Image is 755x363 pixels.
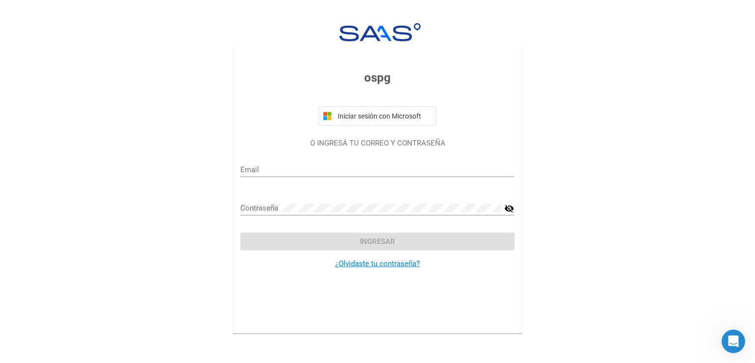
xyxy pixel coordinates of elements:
[336,112,432,120] span: Iniciar sesión con Microsoft
[360,237,395,246] span: Ingresar
[240,138,514,149] p: O INGRESÁ TU CORREO Y CONTRASEÑA
[722,330,745,353] iframe: Intercom live chat
[240,233,514,250] button: Ingresar
[319,106,436,126] button: Iniciar sesión con Microsoft
[335,259,420,268] a: ¿Olvidaste tu contraseña?
[240,69,514,87] h3: ospg
[504,203,514,214] mat-icon: visibility_off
